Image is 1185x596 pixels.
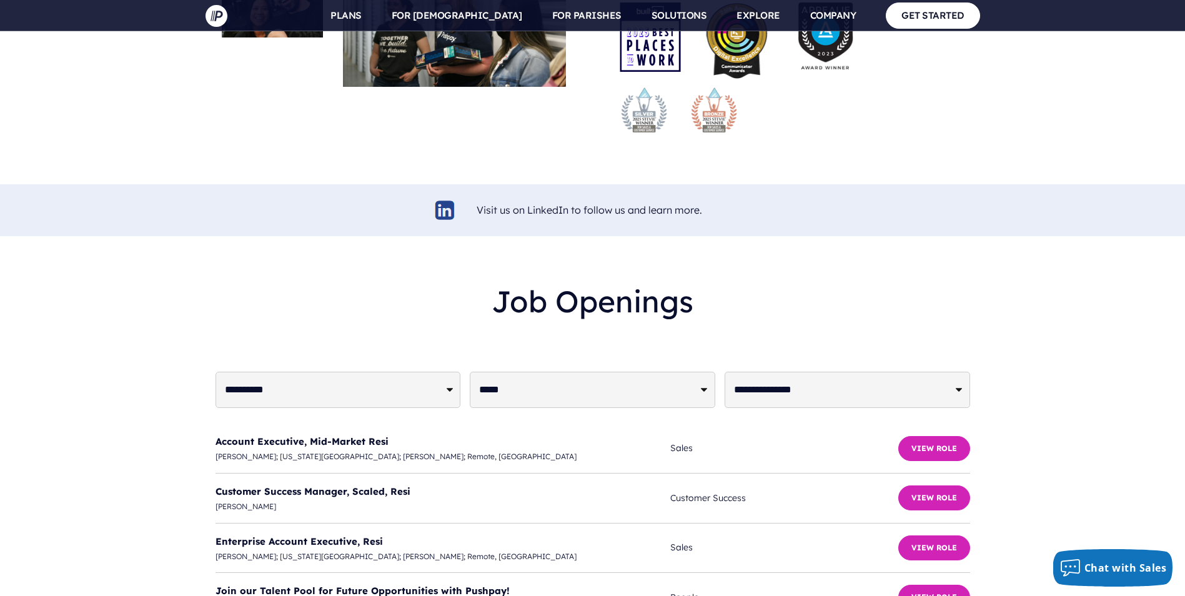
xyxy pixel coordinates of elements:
a: Enterprise Account Executive, Resi [216,535,383,547]
button: Chat with Sales [1053,549,1173,587]
a: Account Executive, Mid-Market Resi [216,435,389,447]
span: [PERSON_NAME] [216,500,671,514]
img: stevie-silver [619,85,669,135]
button: View Role [898,436,970,461]
img: pp_press_awards-1 [705,2,768,79]
a: Visit us on LinkedIn to follow us and learn more. [477,204,702,216]
a: Customer Success Manager, Scaled, Resi [216,485,410,497]
img: Appealie-logo-2023 [792,2,859,69]
span: Sales [670,540,898,555]
img: award-badge-2025 [619,2,682,72]
span: Customer Success [670,490,898,506]
img: stevie-bronze [689,85,739,135]
span: Sales [670,440,898,456]
h2: Job Openings [216,274,970,329]
a: GET STARTED [886,2,980,28]
button: View Role [898,485,970,510]
span: Chat with Sales [1084,561,1167,575]
span: [PERSON_NAME]; [US_STATE][GEOGRAPHIC_DATA]; [PERSON_NAME]; Remote, [GEOGRAPHIC_DATA] [216,450,671,464]
img: linkedin-logo [434,199,457,222]
span: [PERSON_NAME]; [US_STATE][GEOGRAPHIC_DATA]; [PERSON_NAME]; Remote, [GEOGRAPHIC_DATA] [216,550,671,564]
button: View Role [898,535,970,560]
